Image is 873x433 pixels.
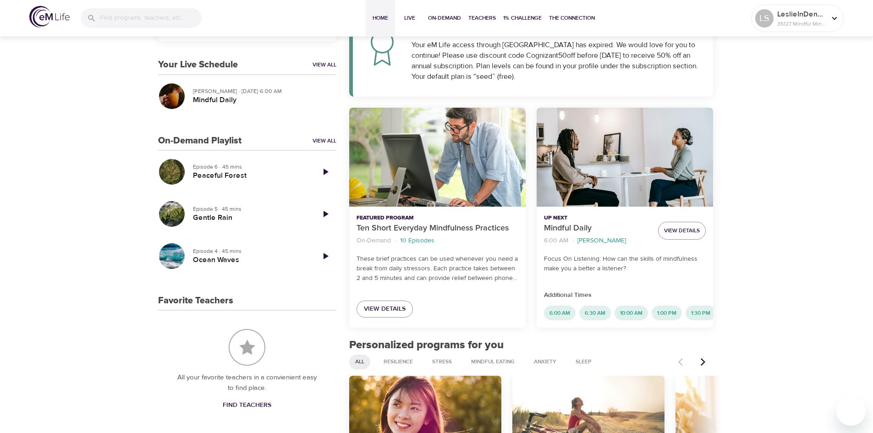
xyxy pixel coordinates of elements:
[615,306,648,320] div: 10:00 AM
[350,358,370,366] span: All
[686,306,716,320] div: 1:30 PM
[615,309,648,317] span: 10:00 AM
[158,200,186,228] button: Gentle Rain
[544,235,651,247] nav: breadcrumb
[777,9,826,20] p: LeslieInDenver
[570,355,598,369] div: Sleep
[357,235,518,247] nav: breadcrumb
[369,13,391,23] span: Home
[219,397,275,414] a: Find Teachers
[314,161,336,183] a: Play Episode
[158,242,186,270] button: Ocean Waves
[313,61,336,69] a: View All
[158,158,186,186] button: Peaceful Forest
[412,40,703,82] div: Your eM Life access through [GEOGRAPHIC_DATA] has expired. We would love for you to continue! Ple...
[100,8,202,28] input: Find programs, teachers, etc...
[176,373,318,393] p: All your favorite teachers in a convienient easy to find place.
[836,396,866,426] iframe: Button to launch messaging window
[29,6,70,27] img: logo
[544,222,651,235] p: Mindful Daily
[314,245,336,267] a: Play Episode
[579,306,611,320] div: 6:30 AM
[570,358,597,366] span: Sleep
[544,290,706,300] p: Additional Times
[544,236,568,246] p: 6:00 AM
[777,20,826,28] p: 35127 Mindful Minutes
[313,137,336,145] a: View All
[537,108,713,207] button: Mindful Daily
[544,306,576,320] div: 6:00 AM
[357,301,413,318] a: View Details
[755,9,774,27] div: LS
[193,163,307,171] p: Episode 6 · 45 mins
[349,339,714,352] h2: Personalized programs for you
[357,236,391,246] p: On-Demand
[349,108,526,207] button: Ten Short Everyday Mindfulness Practices
[193,255,307,265] h5: Ocean Waves
[465,355,521,369] div: Mindful Eating
[158,296,233,306] h3: Favorite Teachers
[544,254,706,274] p: Focus On Listening: How can the skills of mindfulness make you a better a listener?
[528,355,562,369] div: Anxiety
[466,358,520,366] span: Mindful Eating
[544,214,651,222] p: Up Next
[395,235,396,247] li: ·
[577,236,626,246] p: [PERSON_NAME]
[357,222,518,235] p: Ten Short Everyday Mindfulness Practices
[364,303,406,315] span: View Details
[378,358,418,366] span: Resilience
[427,358,457,366] span: Stress
[503,13,542,23] span: 1% Challenge
[158,60,238,70] h3: Your Live Schedule
[549,13,595,23] span: The Connection
[693,352,713,372] button: Next items
[193,247,307,255] p: Episode 4 · 45 mins
[193,87,329,95] p: [PERSON_NAME] · [DATE] 6:00 AM
[399,13,421,23] span: Live
[193,171,307,181] h5: Peaceful Forest
[314,203,336,225] a: Play Episode
[652,306,682,320] div: 1:00 PM
[378,355,419,369] div: Resilience
[158,136,242,146] h3: On-Demand Playlist
[426,355,458,369] div: Stress
[468,13,496,23] span: Teachers
[579,309,611,317] span: 6:30 AM
[357,254,518,283] p: These brief practices can be used whenever you need a break from daily stressors. Each practice t...
[528,358,562,366] span: Anxiety
[572,235,574,247] li: ·
[193,205,307,213] p: Episode 5 · 45 mins
[193,213,307,223] h5: Gentle Rain
[428,13,461,23] span: On-Demand
[664,226,700,236] span: View Details
[357,214,518,222] p: Featured Program
[193,95,329,105] h5: Mindful Daily
[229,329,265,366] img: Favorite Teachers
[652,309,682,317] span: 1:00 PM
[686,309,716,317] span: 1:30 PM
[658,222,706,240] button: View Details
[400,236,434,246] p: 10 Episodes
[349,355,370,369] div: All
[544,309,576,317] span: 6:00 AM
[223,400,271,411] span: Find Teachers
